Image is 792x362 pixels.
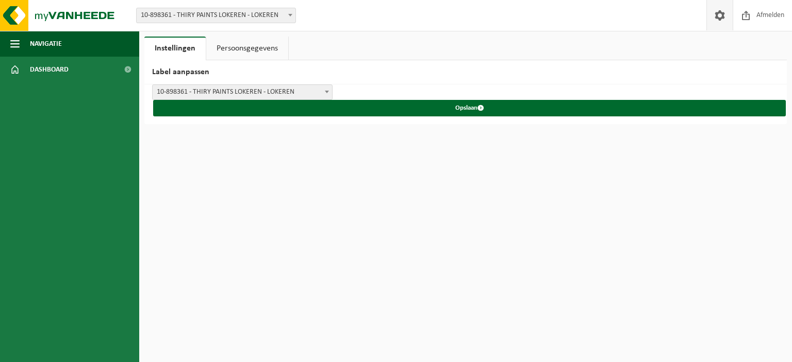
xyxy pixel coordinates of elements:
h2: Label aanpassen [144,60,787,84]
button: Opslaan [153,100,786,116]
a: Instellingen [144,37,206,60]
span: 10-898361 - THIRY PAINTS LOKEREN - LOKEREN [137,8,295,23]
a: Persoonsgegevens [206,37,288,60]
span: Dashboard [30,57,69,82]
span: 10-898361 - THIRY PAINTS LOKEREN - LOKEREN [136,8,296,23]
span: 10-898361 - THIRY PAINTS LOKEREN - LOKEREN [153,85,332,99]
span: 10-898361 - THIRY PAINTS LOKEREN - LOKEREN [152,84,333,100]
span: Navigatie [30,31,62,57]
